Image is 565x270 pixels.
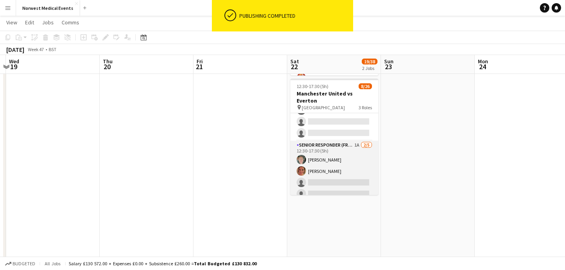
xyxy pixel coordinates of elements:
a: Comms [58,17,82,28]
span: Week 47 [26,46,46,52]
a: Edit [22,17,37,28]
a: Jobs [39,17,57,28]
span: View [6,19,17,26]
div: [DATE] [6,46,24,53]
span: Thu [103,58,113,65]
span: Wed [9,58,19,65]
app-job-card: 12:30-17:30 (5h)8/26Manchester United vs Everton [GEOGRAPHIC_DATA]3 Roles Senior Responder (FREC ... [290,79,378,195]
span: 19/38 [362,59,377,64]
div: Publishing completed [239,12,350,19]
span: Comms [62,19,79,26]
span: 20 [102,62,113,71]
span: 21 [195,62,203,71]
h3: Manchester United vs Everton [290,90,378,104]
div: BST [49,46,56,52]
span: Sat [290,58,299,65]
div: 2 Jobs [362,65,377,71]
span: 24 [477,62,488,71]
span: [GEOGRAPHIC_DATA] [302,105,345,110]
span: 22 [289,62,299,71]
button: Budgeted [4,259,36,268]
span: Total Budgeted £130 832.00 [194,261,257,266]
span: Mon [478,58,488,65]
button: Norwest Medical Events [16,0,80,16]
span: 23 [383,62,394,71]
span: Fri [197,58,203,65]
span: All jobs [43,261,62,266]
span: Sun [384,58,394,65]
span: 8/26 [359,83,372,89]
span: 12:30-17:30 (5h) [297,83,328,89]
span: Budgeted [13,261,35,266]
span: 3 Roles [359,105,372,110]
span: Jobs [42,19,54,26]
app-card-role: Senior Responder (FREC 4 or Above)1A2/512:30-17:30 (5h)[PERSON_NAME][PERSON_NAME] [290,141,378,213]
span: Edit [25,19,34,26]
a: View [3,17,20,28]
div: Salary £130 572.00 + Expenses £0.00 + Subsistence £260.00 = [69,261,257,266]
span: 19 [8,62,19,71]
